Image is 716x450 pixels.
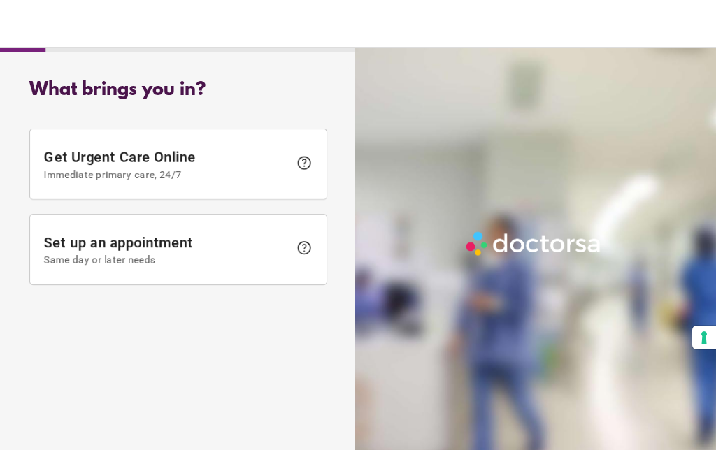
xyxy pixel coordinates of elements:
[692,326,716,349] button: Your consent preferences for tracking technologies
[44,169,289,180] span: Immediate primary care, 24/7
[44,149,289,180] span: Get Urgent Care Online
[44,254,289,266] span: Same day or later needs
[296,154,313,171] span: help
[296,240,313,256] span: help
[44,234,289,266] span: Set up an appointment
[462,228,606,260] img: Logo-Doctorsa-trans-White-partial-flat.png
[29,80,327,101] div: What brings you in?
